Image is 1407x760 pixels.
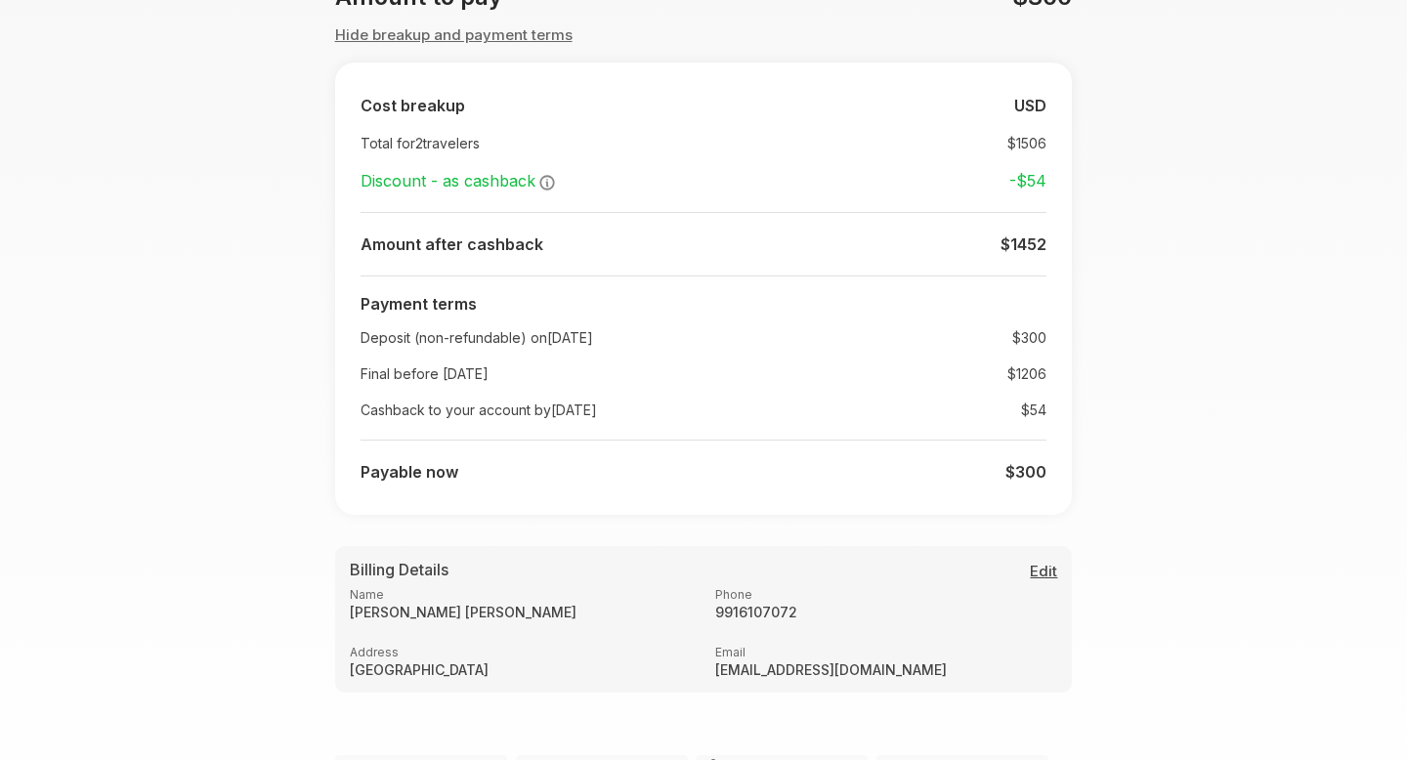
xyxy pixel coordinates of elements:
b: Payable now [361,462,458,482]
label: Name [350,587,692,602]
h5: Billing Details [350,561,1058,579]
td: Deposit (non-refundable) on [DATE] [361,319,683,356]
td: : [683,125,693,161]
td: $ 300 [911,323,1046,352]
td: : [683,225,693,264]
td: $ 1506 [911,129,1046,157]
strong: [EMAIL_ADDRESS][DOMAIN_NAME] [715,661,962,678]
strong: [GEOGRAPHIC_DATA] [350,661,692,678]
button: Edit [1030,561,1057,583]
b: $ 1452 [1001,234,1046,254]
label: Phone [715,587,1057,602]
td: Total for 2 travelers [361,125,683,161]
td: Final before [DATE] [361,356,683,392]
strong: 9916107072 [715,604,1057,620]
td: : [683,452,693,491]
span: Discount - as cashback [361,171,538,190]
td: : [683,86,693,125]
td: : [683,356,693,392]
label: Email [715,645,1057,659]
strong: -$ 54 [1009,171,1046,190]
strong: [PERSON_NAME] [PERSON_NAME] [350,604,692,620]
b: USD [1014,96,1046,115]
b: $300 [1005,462,1046,482]
b: Payment terms [361,294,477,314]
td: $1206 [911,359,1046,388]
label: Address [350,645,692,659]
button: Hide breakup and payment terms [335,24,573,47]
b: Amount after cashback [361,234,543,254]
td: : [683,161,693,200]
td: Cashback to your account by [DATE] [361,392,683,428]
td: $ 54 [911,396,1046,424]
td: : [683,319,693,356]
b: Cost breakup [361,96,465,115]
td: : [683,392,693,428]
